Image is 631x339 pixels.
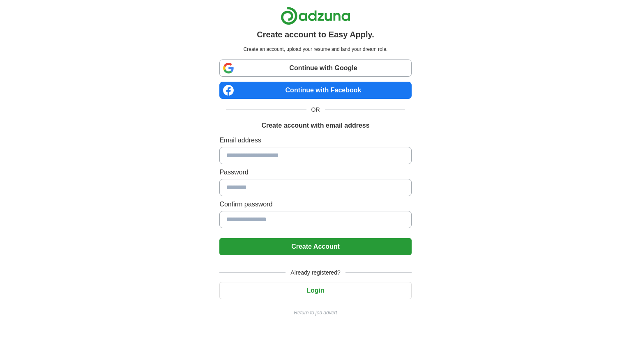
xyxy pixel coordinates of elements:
button: Create Account [219,238,411,255]
label: Password [219,167,411,177]
a: Continue with Google [219,60,411,77]
span: Already registered? [286,268,345,277]
h1: Create account with email address [261,121,369,131]
h1: Create account to Easy Apply. [257,28,374,41]
label: Confirm password [219,199,411,209]
span: OR [306,105,325,114]
a: Login [219,287,411,294]
a: Return to job advert [219,309,411,316]
p: Create an account, upload your resume and land your dream role. [221,46,410,53]
button: Login [219,282,411,299]
img: Adzuna logo [281,7,350,25]
label: Email address [219,135,411,145]
a: Continue with Facebook [219,82,411,99]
